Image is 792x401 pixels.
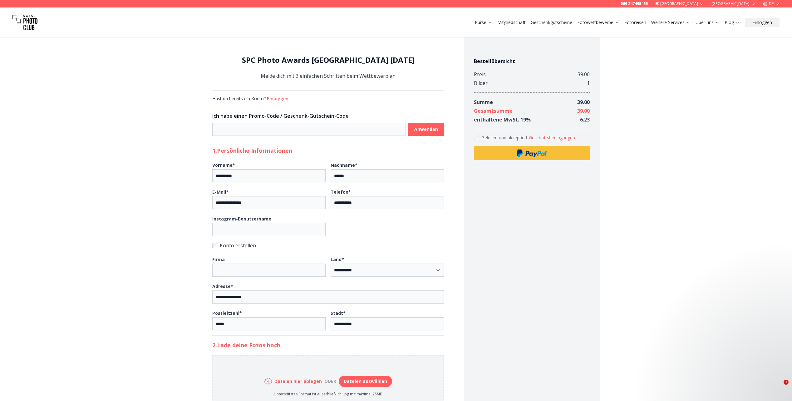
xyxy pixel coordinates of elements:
b: E-Mail * [212,189,229,195]
b: Instagram-Benutzername [212,216,271,222]
span: 6.23 [580,116,590,123]
div: Preis [474,70,486,79]
div: 1 [587,79,590,87]
button: Dateien auswählen [339,376,392,387]
input: Vorname* [212,169,326,182]
input: Stadt* [331,317,444,330]
button: Einloggen [745,18,780,27]
input: Postleitzahl* [212,317,326,330]
button: Geschenkgutscheine [528,18,575,27]
button: Fotowettbewerbe [575,18,622,27]
button: Mitgliedschaft [495,18,528,27]
h2: 2. Lade deine Fotos hoch [212,341,444,349]
span: 39.00 [577,99,590,106]
select: Land* [331,264,444,277]
div: oder [322,378,339,384]
input: Instagram-Benutzername [212,223,326,236]
h2: 1. Persönliche Informationen [212,146,444,155]
button: Blog [722,18,742,27]
a: Fotowettbewerbe [577,19,619,26]
button: Über uns [693,18,722,27]
img: Swiss photo club [12,10,37,35]
img: Paypal [516,149,547,157]
button: Accept termsGelesen und akzeptiert [529,135,576,141]
button: Paypal [474,146,590,160]
span: 39.00 [577,107,590,114]
span: Gelesen und akzeptiert [481,135,529,141]
a: Mitgliedschaft [497,19,526,26]
button: Kurse [472,18,495,27]
input: Nachname* [331,169,444,182]
h4: Bestellübersicht [474,57,590,65]
input: Telefon* [331,196,444,209]
h1: SPC Photo Awards [GEOGRAPHIC_DATA] [DATE] [212,55,444,65]
a: Über uns [696,19,720,26]
button: Anwenden [408,123,444,136]
div: 39.00 [578,70,590,79]
div: Gesamtsumme [474,106,513,115]
input: Accept terms [474,135,479,140]
div: Hast du bereits ein Konto? [212,96,444,102]
b: Postleitzahl * [212,310,242,316]
p: Unterstütztes Format ist ausschließlich .jpg mit maximal 25MB [264,392,392,397]
b: Adresse * [212,283,233,289]
b: Telefon * [331,189,351,195]
div: enthaltene MwSt. 19 % [474,115,531,124]
button: Fotoreisen [622,18,649,27]
a: 069 247495455 [621,1,648,6]
a: Blog [725,19,740,26]
a: Fotoreisen [624,19,646,26]
input: Firma [212,264,326,277]
a: Geschenkgutscheine [531,19,572,26]
div: Summe [474,98,493,106]
div: Bilder [474,79,488,87]
h6: Dateien hier ablegen [274,378,322,384]
a: Kurse [475,19,492,26]
b: Stadt * [331,310,346,316]
label: Konto erstellen [212,241,444,250]
input: Adresse* [212,290,444,304]
div: Melde dich mit 3 einfachen Schritten beim Wettbewerb an [212,55,444,80]
h3: Ich habe einen Promo-Code / Geschenk-Gutschein-Code [212,112,444,120]
button: Einloggen [267,96,288,102]
a: Weitere Services [651,19,691,26]
b: Vorname * [212,162,235,168]
input: Konto erstellen [212,243,217,248]
b: Land * [331,256,344,262]
span: 1 [784,380,789,385]
button: Weitere Services [649,18,693,27]
b: Anwenden [414,126,438,132]
input: E-Mail* [212,196,326,209]
iframe: Intercom live chat [771,380,786,395]
b: Nachname * [331,162,357,168]
b: Firma [212,256,225,262]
